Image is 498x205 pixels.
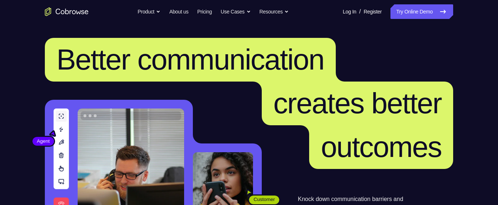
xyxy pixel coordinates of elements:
[197,4,212,19] a: Pricing
[57,43,324,76] span: Better communication
[260,4,289,19] button: Resources
[359,7,361,16] span: /
[138,4,161,19] button: Product
[343,4,356,19] a: Log In
[45,7,89,16] a: Go to the home page
[321,131,441,163] span: outcomes
[390,4,453,19] a: Try Online Demo
[364,4,382,19] a: Register
[169,4,188,19] a: About us
[273,87,441,119] span: creates better
[221,4,250,19] button: Use Cases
